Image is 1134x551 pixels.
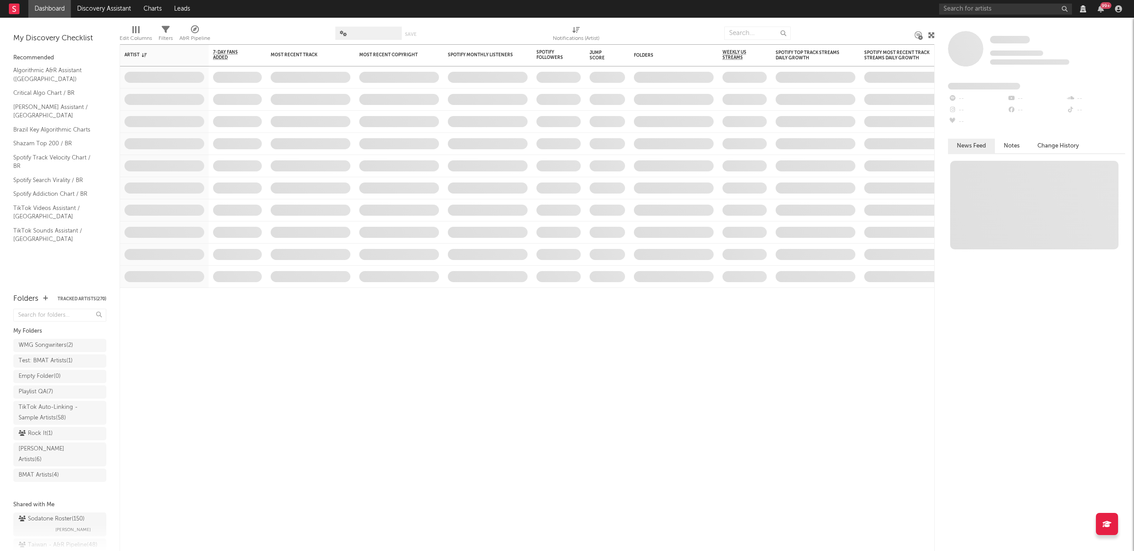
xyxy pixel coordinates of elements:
[179,33,210,44] div: A&R Pipeline
[13,66,97,84] a: Algorithmic A&R Assistant ([GEOGRAPHIC_DATA])
[13,469,106,482] a: BMAT Artists(4)
[159,33,173,44] div: Filters
[13,203,97,221] a: TikTok Videos Assistant / [GEOGRAPHIC_DATA]
[995,139,1029,153] button: Notes
[55,524,91,535] span: [PERSON_NAME]
[271,52,337,58] div: Most Recent Track
[19,428,53,439] div: Rock It ( 1 )
[19,387,53,397] div: Playlist QA ( 7 )
[19,402,81,423] div: TikTok Auto-Linking - Sample Artists ( 58 )
[724,27,791,40] input: Search...
[1066,105,1125,116] div: --
[13,354,106,368] a: Test: BMAT Artists(1)
[13,125,97,135] a: Brazil Key Algorithmic Charts
[19,340,73,351] div: WMG Songwriters ( 2 )
[990,36,1030,43] span: Some Artist
[13,427,106,440] a: Rock It(1)
[1029,139,1088,153] button: Change History
[722,50,753,60] span: Weekly US Streams
[359,52,426,58] div: Most Recent Copyright
[634,53,700,58] div: Folders
[536,50,567,60] div: Spotify Followers
[990,35,1030,44] a: Some Artist
[13,512,106,536] a: Sodatone Roster(150)[PERSON_NAME]
[19,371,61,382] div: Empty Folder ( 0 )
[13,401,106,425] a: TikTok Auto-Linking - Sample Artists(58)
[13,175,97,185] a: Spotify Search Virality / BR
[1098,5,1104,12] button: 99+
[13,294,39,304] div: Folders
[13,153,97,171] a: Spotify Track Velocity Chart / BR
[776,50,842,61] div: Spotify Top Track Streams Daily Growth
[948,93,1007,105] div: --
[948,83,1020,89] span: Fans Added by Platform
[13,53,106,63] div: Recommended
[159,22,173,48] div: Filters
[19,356,73,366] div: Test: BMAT Artists ( 1 )
[990,59,1069,65] span: 0 fans last week
[19,470,59,481] div: BMAT Artists ( 4 )
[19,444,81,465] div: [PERSON_NAME] Artists ( 6 )
[13,226,97,244] a: TikTok Sounds Assistant / [GEOGRAPHIC_DATA]
[58,297,106,301] button: Tracked Artists(270)
[1100,2,1111,9] div: 99 +
[179,22,210,48] div: A&R Pipeline
[448,52,514,58] div: Spotify Monthly Listeners
[120,22,152,48] div: Edit Columns
[13,33,106,44] div: My Discovery Checklist
[948,139,995,153] button: News Feed
[405,32,416,37] button: Save
[948,105,1007,116] div: --
[948,116,1007,128] div: --
[13,370,106,383] a: Empty Folder(0)
[1007,93,1066,105] div: --
[13,102,97,120] a: [PERSON_NAME] Assistant / [GEOGRAPHIC_DATA]
[120,33,152,44] div: Edit Columns
[864,50,931,61] div: Spotify Most Recent Track Streams Daily Growth
[19,540,97,551] div: Taiwan - A&R Pipeline ( 48 )
[939,4,1072,15] input: Search for artists
[1007,105,1066,116] div: --
[590,50,612,61] div: Jump Score
[553,33,599,44] div: Notifications (Artist)
[213,50,249,60] span: 7-Day Fans Added
[13,189,97,199] a: Spotify Addiction Chart / BR
[13,442,106,466] a: [PERSON_NAME] Artists(6)
[13,309,106,322] input: Search for folders...
[19,514,85,524] div: Sodatone Roster ( 150 )
[990,50,1043,56] span: Tracking Since: [DATE]
[13,326,106,337] div: My Folders
[553,22,599,48] div: Notifications (Artist)
[13,385,106,399] a: Playlist QA(7)
[1066,93,1125,105] div: --
[13,139,97,148] a: Shazam Top 200 / BR
[13,339,106,352] a: WMG Songwriters(2)
[124,52,191,58] div: Artist
[13,88,97,98] a: Critical Algo Chart / BR
[13,500,106,510] div: Shared with Me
